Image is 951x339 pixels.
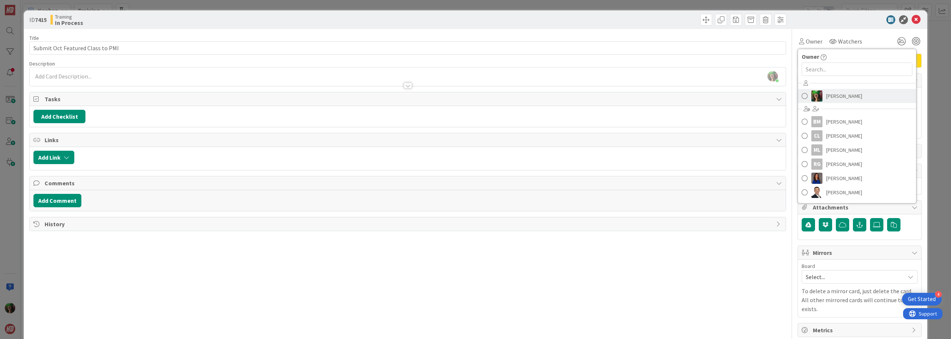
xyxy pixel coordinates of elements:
div: 4 [935,291,942,298]
div: Get Started [908,295,936,303]
span: [PERSON_NAME] [826,173,862,184]
span: Description [29,60,55,67]
span: [PERSON_NAME] [826,144,862,156]
input: Search... [802,63,912,76]
b: 7415 [35,16,47,23]
span: Owner [802,52,819,61]
span: Attachments [813,203,908,212]
img: SL [811,90,822,102]
span: Watchers [838,37,862,46]
span: Owner [806,37,822,46]
div: CL [811,130,822,141]
a: SL[PERSON_NAME] [798,185,916,199]
button: Add Checklist [33,110,85,123]
img: SL [811,187,822,198]
button: Add Comment [33,194,81,207]
img: zMbp8UmSkcuFrGHA6WMwLokxENeDinhm.jpg [767,71,778,81]
span: History [45,220,772,228]
span: Select... [806,272,901,282]
a: RG[PERSON_NAME] [798,157,916,171]
a: CL[PERSON_NAME] [798,129,916,143]
b: In Process [55,20,83,26]
span: Metrics [813,326,908,335]
a: SL[PERSON_NAME] [798,89,916,103]
a: BM[PERSON_NAME] [798,115,916,129]
a: SL[PERSON_NAME] [798,171,916,185]
div: BM [811,116,822,127]
span: Mirrors [813,248,908,257]
span: Tasks [45,95,772,103]
span: [PERSON_NAME] [826,130,862,141]
div: ML [811,144,822,156]
span: Links [45,135,772,144]
span: Comments [45,179,772,188]
div: Open Get Started checklist, remaining modules: 4 [902,293,942,306]
a: ML[PERSON_NAME] [798,143,916,157]
span: Board [802,263,815,269]
img: SL [811,173,822,184]
button: Add Link [33,151,74,164]
span: ID [29,15,47,24]
span: [PERSON_NAME] [826,116,862,127]
span: [PERSON_NAME] [826,187,862,198]
label: Title [29,35,39,41]
p: To delete a mirror card, just delete the card. All other mirrored cards will continue to exists. [802,287,918,313]
span: [PERSON_NAME] [826,90,862,102]
span: Support [16,1,34,10]
span: [PERSON_NAME] [826,159,862,170]
input: type card name here... [29,41,786,55]
span: Training [55,14,83,20]
div: RG [811,159,822,170]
